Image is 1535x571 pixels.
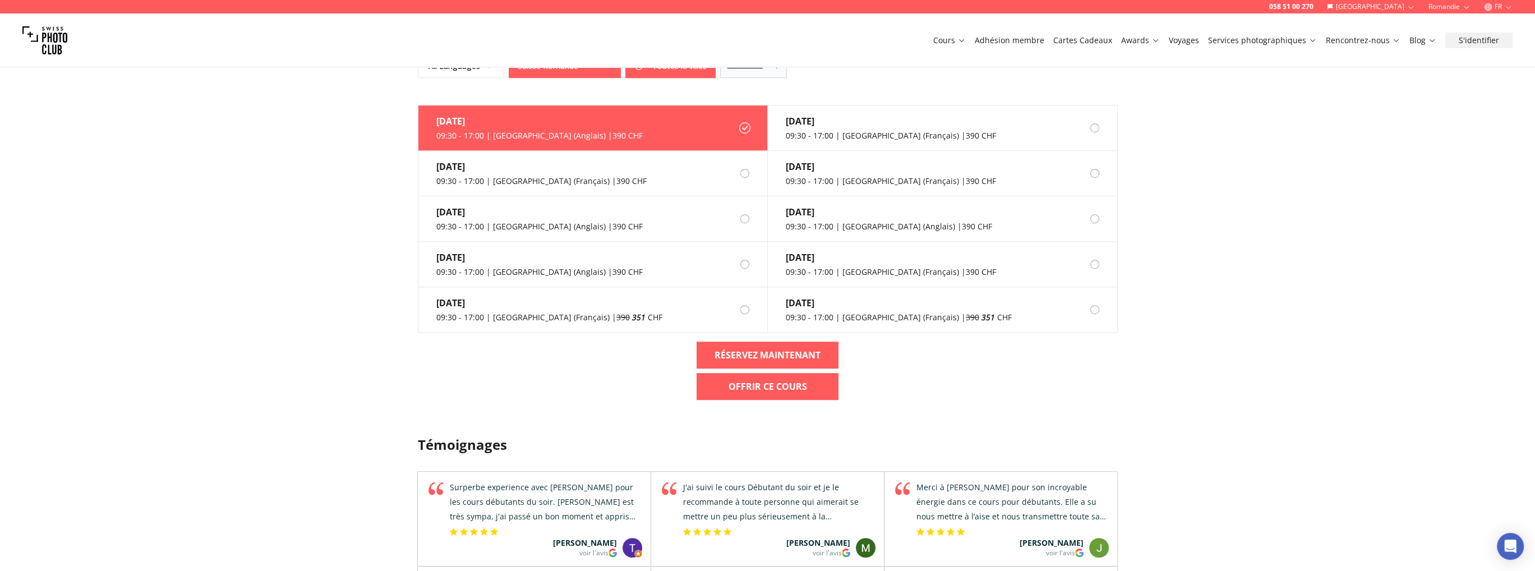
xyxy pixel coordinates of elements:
h3: Témoignages [418,436,1118,454]
a: Adhésion membre [975,35,1044,46]
div: [DATE] [436,160,647,173]
img: Swiss photo club [22,18,67,63]
div: [DATE] [786,160,996,173]
div: 09:30 - 17:00 | [GEOGRAPHIC_DATA] (Français) | 390 CHF [786,130,996,141]
button: Awards [1117,33,1164,48]
div: [DATE] [436,251,643,264]
button: Adhésion membre [970,33,1049,48]
div: 09:30 - 17:00 | [GEOGRAPHIC_DATA] (Anglais) | 390 CHF [436,266,643,278]
div: [DATE] [436,114,643,128]
div: [DATE] [786,114,996,128]
div: [DATE] [436,205,643,219]
b: Offrir ce cours [729,380,807,393]
a: Services photographiques [1208,35,1317,46]
a: Cours [933,35,966,46]
a: Cartes Cadeaux [1053,35,1112,46]
div: 09:30 - 17:00 | [GEOGRAPHIC_DATA] (Anglais) | 390 CHF [436,130,643,141]
button: Services photographiques [1204,33,1321,48]
div: 09:30 - 17:00 | [GEOGRAPHIC_DATA] (Français) | CHF [436,312,662,323]
em: 351 [632,312,646,323]
b: RÉSERVEZ MAINTENANT [715,348,820,362]
a: RÉSERVEZ MAINTENANT [697,342,838,369]
a: Blog [1409,35,1436,46]
div: 09:30 - 17:00 | [GEOGRAPHIC_DATA] (Français) | CHF [786,312,1012,323]
div: [DATE] [786,296,1012,310]
a: 058 51 00 270 [1269,2,1313,11]
a: Awards [1121,35,1160,46]
div: [DATE] [436,296,662,310]
button: Blog [1405,33,1441,48]
em: 351 [981,312,995,323]
a: Voyages [1169,35,1199,46]
div: 09:30 - 17:00 | [GEOGRAPHIC_DATA] (Français) | 390 CHF [786,266,996,278]
button: Voyages [1164,33,1204,48]
a: Offrir ce cours [697,373,838,400]
button: Rencontrez-nous [1321,33,1405,48]
span: 390 [616,312,630,323]
div: [DATE] [786,251,996,264]
div: Open Intercom Messenger [1497,533,1524,560]
div: [DATE] [786,205,992,219]
div: 09:30 - 17:00 | [GEOGRAPHIC_DATA] (Anglais) | 390 CHF [436,221,643,232]
a: Rencontrez-nous [1326,35,1400,46]
div: 09:30 - 17:00 | [GEOGRAPHIC_DATA] (Anglais) | 390 CHF [786,221,992,232]
span: 390 [966,312,979,323]
button: S'identifier [1445,33,1513,48]
div: 09:30 - 17:00 | [GEOGRAPHIC_DATA] (Français) | 390 CHF [436,176,647,187]
button: Cours [929,33,970,48]
button: Cartes Cadeaux [1049,33,1117,48]
div: 09:30 - 17:00 | [GEOGRAPHIC_DATA] (Français) | 390 CHF [786,176,996,187]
